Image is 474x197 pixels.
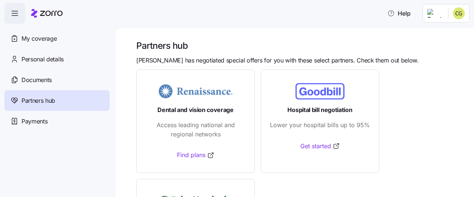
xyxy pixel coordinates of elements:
a: Get started [300,142,340,151]
a: Partners hub [4,90,110,111]
span: My coverage [21,34,57,43]
span: Lower your hospital bills up to 95% [270,120,370,130]
a: Payments [4,111,110,132]
a: Find plans [177,150,214,160]
span: Help [387,9,411,18]
button: Help [381,6,417,21]
a: Personal details [4,49,110,69]
span: Partners hub [21,96,55,105]
span: Personal details [21,55,64,64]
span: Hospital bill negotiation [287,105,352,115]
img: Employer logo [427,9,442,18]
span: Payments [21,117,47,126]
span: [PERSON_NAME] has negotiated special offers for you with these select partners. Check them out be... [136,56,419,65]
span: Documents [21,75,52,85]
span: Access leading national and regional networks [146,120,246,139]
h1: Partners hub [136,40,464,51]
a: Documents [4,69,110,90]
img: bcdd3a80baa1a9686d30586e33abdc05 [453,7,465,19]
span: Dental and vision coverage [157,105,234,115]
a: My coverage [4,28,110,49]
